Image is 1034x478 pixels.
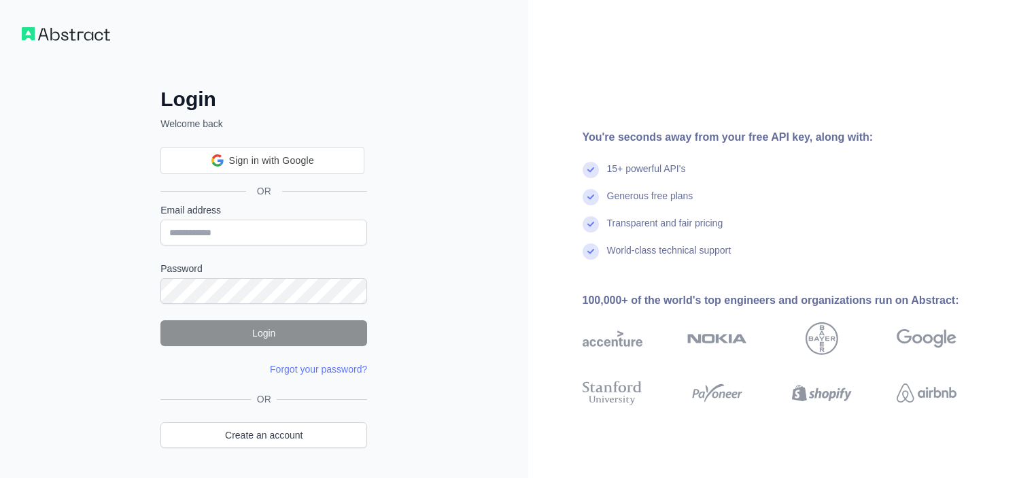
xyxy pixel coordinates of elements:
img: check mark [583,189,599,205]
img: shopify [792,378,852,408]
div: You're seconds away from your free API key, along with: [583,129,1000,146]
img: accenture [583,322,642,355]
img: airbnb [897,378,957,408]
img: nokia [687,322,747,355]
img: Workflow [22,27,110,41]
span: Sign in with Google [229,154,314,168]
img: bayer [806,322,838,355]
img: check mark [583,243,599,260]
img: stanford university [583,378,642,408]
div: Transparent and fair pricing [607,216,723,243]
a: Create an account [160,422,367,448]
button: Login [160,320,367,346]
div: 15+ powerful API's [607,162,686,189]
p: Welcome back [160,117,367,131]
span: OR [252,392,277,406]
h2: Login [160,87,367,112]
img: check mark [583,216,599,233]
label: Password [160,262,367,275]
img: payoneer [687,378,747,408]
img: google [897,322,957,355]
div: World-class technical support [607,243,731,271]
span: OR [246,184,282,198]
div: Generous free plans [607,189,693,216]
div: Sign in with Google [160,147,364,174]
label: Email address [160,203,367,217]
img: check mark [583,162,599,178]
div: 100,000+ of the world's top engineers and organizations run on Abstract: [583,292,1000,309]
a: Forgot your password? [270,364,367,375]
